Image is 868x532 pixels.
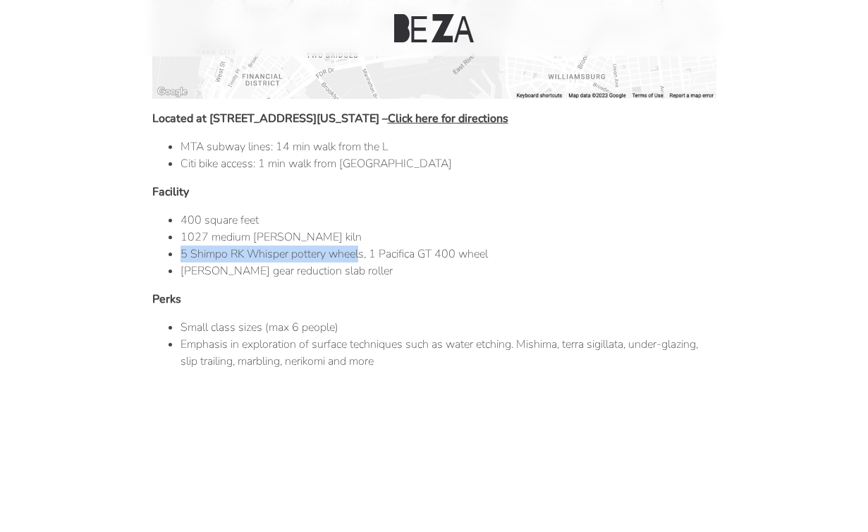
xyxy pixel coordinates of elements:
li: 400 square feet [181,212,716,229]
img: Beza Studio Logo [394,14,473,42]
a: Click here for directions [388,111,508,126]
li: 5 Shimpo RK Whisper pottery wheels, 1 Pacifica GT 400 wheel [181,246,716,262]
strong: Facility [152,184,189,200]
li: [PERSON_NAME] gear reduction slab roller [181,262,716,279]
li: 1027 medium [PERSON_NAME] kiln [181,229,716,246]
li: MTA subway lines: 14 min walk from the L [181,138,716,155]
li: Small class sizes (max 6 people) [181,319,716,336]
li: Emphasis in exploration of surface techniques such as water etching. Mishima, terra sigillata, un... [181,336,716,370]
strong: Located at [STREET_ADDRESS][US_STATE] – [152,111,508,126]
li: Citi bike access: 1 min walk from [GEOGRAPHIC_DATA] [181,155,716,172]
strong: Perks [152,291,181,307]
